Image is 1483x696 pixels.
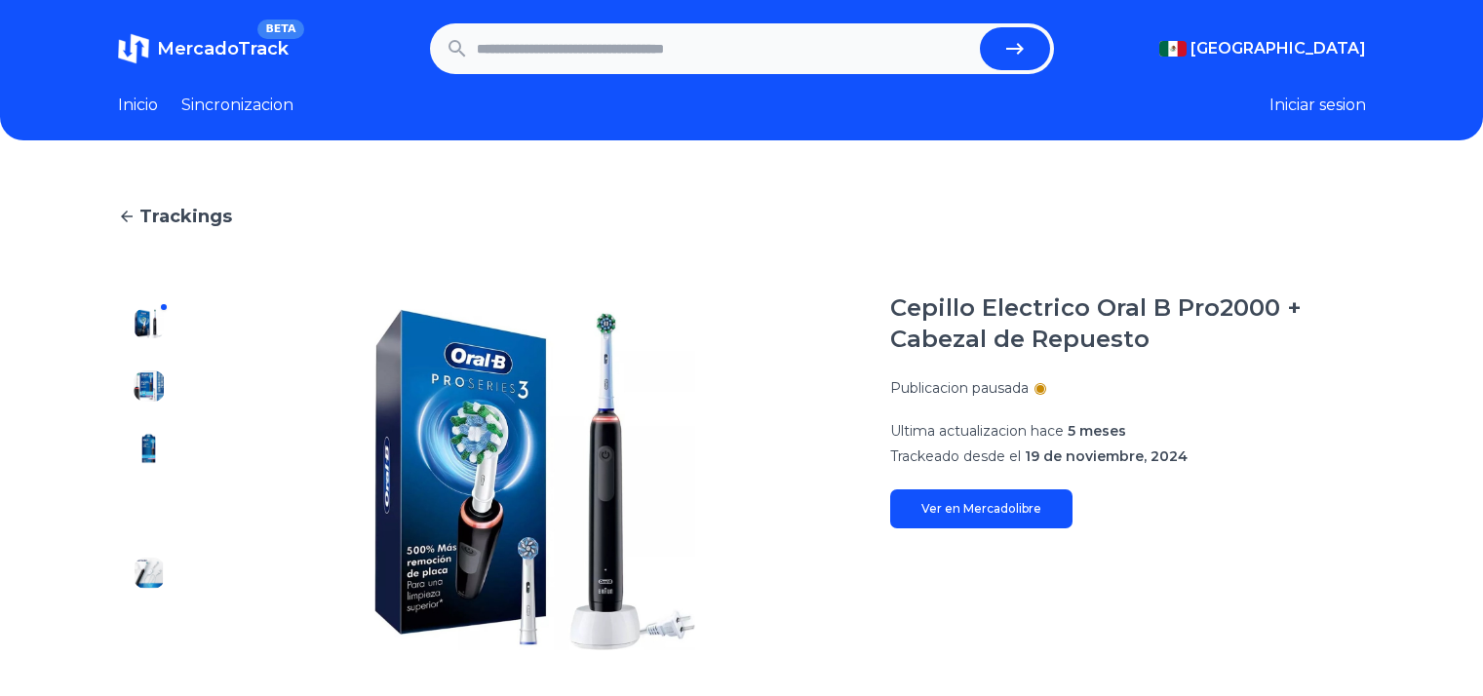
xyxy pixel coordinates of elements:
[1159,41,1187,57] img: Mexico
[890,378,1029,398] p: Publicacion pausada
[157,38,289,59] span: MercadoTrack
[139,203,232,230] span: Trackings
[1068,422,1126,440] span: 5 meses
[134,620,165,651] img: Cepillo Electrico Oral B Pro2000 + Cabezal de Repuesto
[890,422,1064,440] span: Ultima actualizacion hace
[118,33,149,64] img: MercadoTrack
[257,19,303,39] span: BETA
[890,489,1073,528] a: Ver en Mercadolibre
[134,495,165,526] img: Cepillo Electrico Oral B Pro2000 + Cabezal de Repuesto
[181,94,293,117] a: Sincronizacion
[219,292,851,667] img: Cepillo Electrico Oral B Pro2000 + Cabezal de Repuesto
[1190,37,1366,60] span: [GEOGRAPHIC_DATA]
[1025,447,1188,465] span: 19 de noviembre, 2024
[890,292,1366,355] h1: Cepillo Electrico Oral B Pro2000 + Cabezal de Repuesto
[1269,94,1366,117] button: Iniciar sesion
[134,370,165,402] img: Cepillo Electrico Oral B Pro2000 + Cabezal de Repuesto
[134,558,165,589] img: Cepillo Electrico Oral B Pro2000 + Cabezal de Repuesto
[134,308,165,339] img: Cepillo Electrico Oral B Pro2000 + Cabezal de Repuesto
[118,94,158,117] a: Inicio
[118,203,1366,230] a: Trackings
[1159,37,1366,60] button: [GEOGRAPHIC_DATA]
[134,433,165,464] img: Cepillo Electrico Oral B Pro2000 + Cabezal de Repuesto
[118,33,289,64] a: MercadoTrackBETA
[890,447,1021,465] span: Trackeado desde el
